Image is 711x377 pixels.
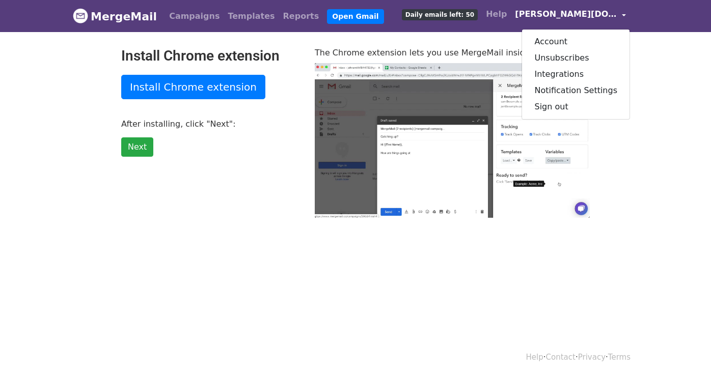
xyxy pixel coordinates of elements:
[402,9,478,20] span: Daily emails left: 50
[608,353,631,362] a: Terms
[398,4,482,24] a: Daily emails left: 50
[121,47,299,65] h2: Install Chrome extension
[165,6,224,26] a: Campaigns
[315,47,590,58] p: The Chrome extension lets you use MergeMail inside of Gmail:
[121,119,299,129] p: After installing, click "Next":
[526,353,543,362] a: Help
[522,82,630,99] a: Notification Settings
[522,29,630,120] div: [PERSON_NAME][DOMAIN_NAME][EMAIL_ADDRESS][PERSON_NAME][DOMAIN_NAME]
[522,66,630,82] a: Integrations
[522,99,630,115] a: Sign out
[522,50,630,66] a: Unsubscribes
[73,8,88,23] img: MergeMail logo
[515,8,617,20] span: [PERSON_NAME][DOMAIN_NAME][EMAIL_ADDRESS][PERSON_NAME][DOMAIN_NAME]
[511,4,630,28] a: [PERSON_NAME][DOMAIN_NAME][EMAIL_ADDRESS][PERSON_NAME][DOMAIN_NAME]
[73,6,157,27] a: MergeMail
[522,34,630,50] a: Account
[327,9,384,24] a: Open Gmail
[224,6,279,26] a: Templates
[482,4,511,24] a: Help
[121,75,265,99] a: Install Chrome extension
[660,328,711,377] iframe: Chat Widget
[121,137,153,157] a: Next
[279,6,323,26] a: Reports
[578,353,606,362] a: Privacy
[546,353,576,362] a: Contact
